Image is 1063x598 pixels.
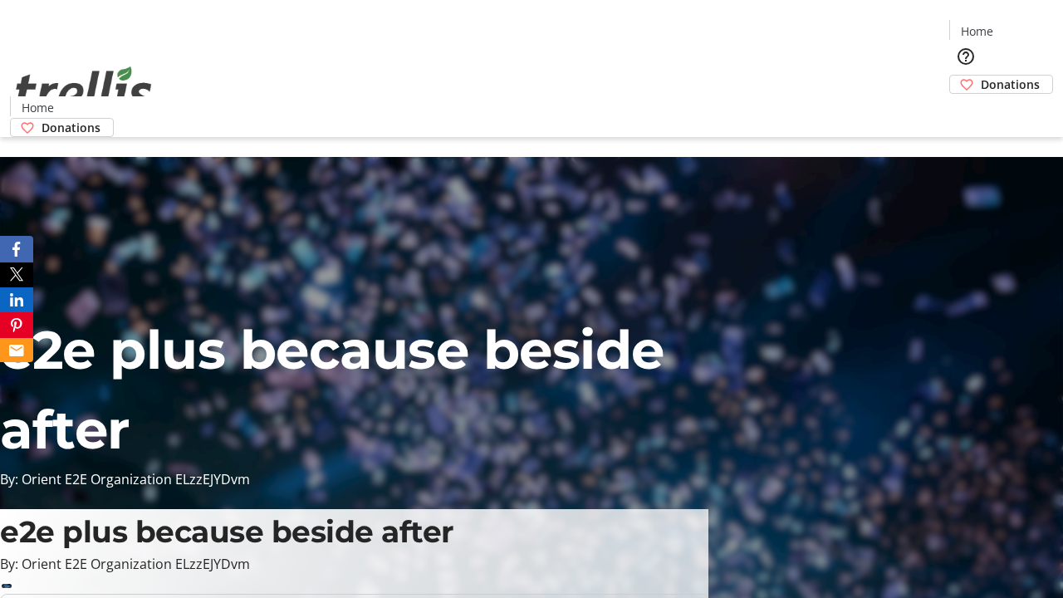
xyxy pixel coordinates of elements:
button: Cart [949,94,982,127]
span: Home [961,22,993,40]
span: Donations [981,76,1040,93]
a: Home [11,99,64,116]
span: Home [22,99,54,116]
span: Donations [42,119,100,136]
a: Donations [10,118,114,137]
a: Home [950,22,1003,40]
button: Help [949,40,982,73]
img: Orient E2E Organization ELzzEJYDvm's Logo [10,48,158,131]
a: Donations [949,75,1053,94]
